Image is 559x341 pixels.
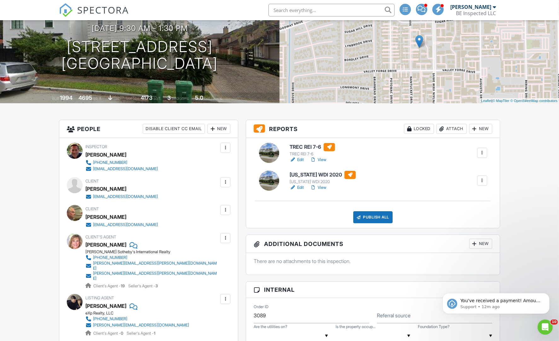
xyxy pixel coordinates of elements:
span: SPECTORA [77,3,129,16]
span: Seller's Agent - [128,284,158,288]
a: [PHONE_NUMBER] [85,316,189,322]
div: Locked [404,124,434,134]
h3: People [59,120,238,138]
h6: TREC REI 7-6 [290,143,335,151]
label: Is the property occupied? [336,324,376,330]
span: Inspector [85,144,107,149]
span: Listing Agent [85,296,114,300]
strong: 19 [121,284,125,288]
div: BE Inspected LLC [456,10,496,16]
div: [PERSON_NAME][EMAIL_ADDRESS][PERSON_NAME][DOMAIN_NAME] [93,271,219,281]
div: [PERSON_NAME][EMAIL_ADDRESS][PERSON_NAME][DOMAIN_NAME] [93,261,219,271]
span: Lot Size [127,96,140,101]
div: [US_STATE] WDI 2020 [290,179,356,184]
a: [EMAIL_ADDRESS][DOMAIN_NAME] [85,194,158,200]
div: New [207,124,230,134]
span: bedrooms [172,96,189,101]
span: sq. ft. [94,96,102,101]
span: Client [85,179,99,183]
h3: Additional Documents [246,235,500,253]
strong: 3 [155,284,158,288]
a: SPECTORA [59,9,129,22]
strong: 0 [121,331,123,336]
a: [PHONE_NUMBER] [85,159,158,166]
div: 5.0 [195,94,204,101]
a: © OpenStreetMap contributors [510,99,557,103]
strong: 1 [154,331,155,336]
a: View [310,157,326,163]
div: TREC REI 7-6 [290,152,335,157]
div: 1994 [60,94,73,101]
span: 10 [550,320,558,325]
a: [PERSON_NAME] [85,301,126,311]
h6: [US_STATE] WDI 2020 [290,171,356,179]
p: There are no attachments to this inspection. [254,258,492,265]
div: 4695 [79,94,93,101]
div: [PERSON_NAME] [450,4,491,10]
h3: Internal [246,282,500,298]
h3: [DATE] 9:30 am - 1:30 pm [92,24,188,33]
div: [PHONE_NUMBER] [93,160,127,165]
a: [US_STATE] WDI 2020 [US_STATE] WDI 2020 [290,171,356,185]
span: Client's Agent [85,235,116,239]
a: [PERSON_NAME][EMAIL_ADDRESS][PERSON_NAME][DOMAIN_NAME] [85,261,219,271]
a: Edit [290,184,304,191]
div: [PERSON_NAME] Sotheby's International Realty [85,249,224,254]
div: [PERSON_NAME] [85,150,126,159]
div: [PERSON_NAME] [85,212,126,222]
a: [EMAIL_ADDRESS][DOMAIN_NAME] [85,166,158,172]
a: [PERSON_NAME][EMAIL_ADDRESS][PERSON_NAME][DOMAIN_NAME] [85,271,219,281]
span: Seller's Agent - [127,331,155,336]
span: sq.ft. [154,96,162,101]
label: Foundation Type? [418,324,450,330]
div: [PHONE_NUMBER] [93,255,127,260]
a: TREC REI 7-6 TREC REI 7-6 [290,143,335,157]
div: Attach [436,124,467,134]
a: [PERSON_NAME][EMAIL_ADDRESS][DOMAIN_NAME] [85,322,189,328]
div: New [469,124,492,134]
a: [PHONE_NUMBER] [85,254,219,261]
div: Disable Client CC Email [143,124,205,134]
div: [PERSON_NAME] [85,184,126,194]
h3: Reports [246,120,500,138]
div: [EMAIL_ADDRESS][DOMAIN_NAME] [93,222,158,227]
div: 3 [168,94,171,101]
div: [PHONE_NUMBER] [93,316,127,321]
span: bathrooms [205,96,222,101]
iframe: Intercom notifications message [433,280,559,324]
span: slab [114,96,121,101]
div: Publish All [353,211,393,223]
input: Search everything... [268,4,395,16]
label: Are the utilities on? [254,324,287,330]
div: 4173 [141,94,153,101]
a: © MapTiler [493,99,510,103]
label: Referral source [377,312,411,319]
a: [PERSON_NAME] [85,240,126,249]
span: Client [85,206,99,211]
iframe: Intercom live chat [538,320,553,335]
div: [EMAIL_ADDRESS][DOMAIN_NAME] [93,166,158,171]
img: The Best Home Inspection Software - Spectora [59,3,73,17]
div: New [469,239,492,249]
label: Order ID [254,304,268,310]
a: View [310,184,326,191]
div: [EMAIL_ADDRESS][DOMAIN_NAME] [93,194,158,199]
div: | [480,98,559,104]
div: eXp Realty, LLC [85,311,194,316]
a: [EMAIL_ADDRESS][DOMAIN_NAME] [85,222,158,228]
span: Client's Agent - [93,284,126,288]
a: Edit [290,157,304,163]
a: Leaflet [481,99,492,103]
h1: [STREET_ADDRESS] [GEOGRAPHIC_DATA] [62,39,218,72]
span: Built [52,96,59,101]
span: Client's Agent - [93,331,124,336]
div: [PERSON_NAME][EMAIL_ADDRESS][DOMAIN_NAME] [93,323,189,328]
